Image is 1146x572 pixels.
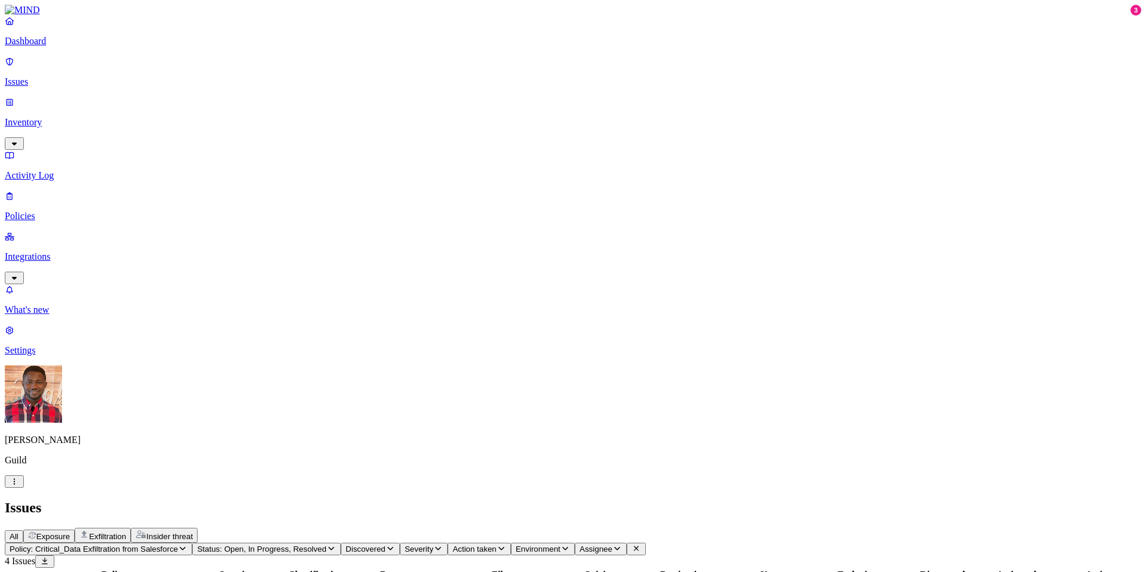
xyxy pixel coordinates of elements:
img: Charles Sawadogo [5,365,62,423]
p: Inventory [5,117,1141,128]
h2: Issues [5,500,1141,516]
div: 3 [1130,5,1141,16]
span: All [10,532,19,541]
span: Status: Open, In Progress, Resolved [197,545,326,553]
span: Insider threat [146,532,193,541]
span: Policy: Critical_Data Exfiltration from Salesforce [10,545,178,553]
span: Exposure [36,532,70,541]
p: [PERSON_NAME] [5,435,1141,445]
span: Severity [405,545,433,553]
span: Discovered [346,545,386,553]
p: Activity Log [5,170,1141,181]
img: MIND [5,5,40,16]
span: Exfiltration [89,532,126,541]
span: Action taken [452,545,496,553]
p: Issues [5,76,1141,87]
p: Settings [5,345,1141,356]
span: Assignee [580,545,612,553]
p: Guild [5,455,1141,466]
p: What's new [5,305,1141,315]
span: 4 Issues [5,556,35,566]
p: Dashboard [5,36,1141,47]
p: Policies [5,211,1141,222]
p: Integrations [5,251,1141,262]
span: Environment [516,545,560,553]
